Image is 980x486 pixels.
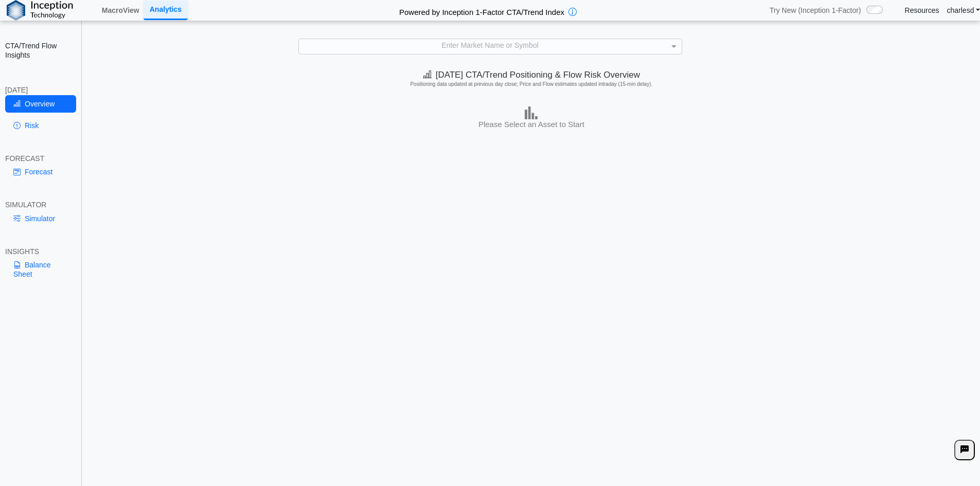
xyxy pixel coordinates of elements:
[5,154,76,163] div: FORECAST
[299,39,682,53] div: Enter Market Name or Symbol
[5,95,76,113] a: Overview
[947,6,980,15] a: charlesd
[905,6,939,15] a: Resources
[5,117,76,134] a: Risk
[5,200,76,209] div: SIMULATOR
[770,6,861,15] span: Try New (Inception 1-Factor)
[87,81,975,87] h5: Positioning data updated at previous day close; Price and Flow estimates updated intraday (15-min...
[5,163,76,181] a: Forecast
[144,1,188,20] a: Analytics
[5,247,76,256] div: INSIGHTS
[395,3,568,17] h2: Powered by Inception 1-Factor CTA/Trend Index
[5,210,76,227] a: Simulator
[98,2,144,19] a: MacroView
[525,106,538,119] img: bar-chart.png
[423,70,640,80] span: [DATE] CTA/Trend Positioning & Flow Risk Overview
[85,119,977,130] h3: Please Select an Asset to Start
[5,85,76,95] div: [DATE]
[5,41,76,60] h2: CTA/Trend Flow Insights
[5,256,76,283] a: Balance Sheet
